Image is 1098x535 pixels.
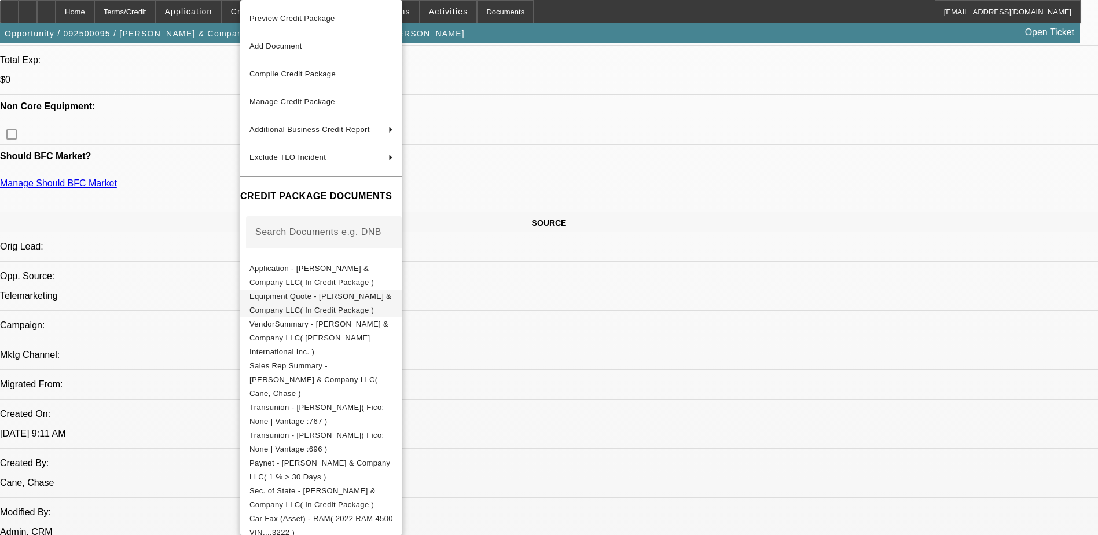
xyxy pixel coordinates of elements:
button: VendorSummary - SE Griffin & Company LLC( Lilley International Inc. ) [240,317,402,359]
span: VendorSummary - [PERSON_NAME] & Company LLC( [PERSON_NAME] International Inc. ) [249,320,388,356]
button: Paynet - SE Griffin & Company LLC( 1 % > 30 Days ) [240,456,402,484]
button: Sec. of State - SE Griffin & Company LLC( In Credit Package ) [240,484,402,512]
span: Exclude TLO Incident [249,153,326,162]
button: Transunion - Griffin, Steve( Fico: None | Vantage :696 ) [240,428,402,456]
span: Equipment Quote - [PERSON_NAME] & Company LLC( In Credit Package ) [249,292,391,314]
button: Sales Rep Summary - SE Griffin & Company LLC( Cane, Chase ) [240,359,402,401]
h4: CREDIT PACKAGE DOCUMENTS [240,189,402,203]
span: Additional Business Credit Report [249,125,370,134]
mat-label: Search Documents e.g. DNB [255,227,381,237]
span: Preview Credit Package [249,14,335,23]
span: Paynet - [PERSON_NAME] & Company LLC( 1 % > 30 Days ) [249,459,390,481]
span: Manage Credit Package [249,97,335,106]
span: Transunion - [PERSON_NAME]( Fico: None | Vantage :767 ) [249,403,384,426]
span: Sales Rep Summary - [PERSON_NAME] & Company LLC( Cane, Chase ) [249,361,378,398]
span: Transunion - [PERSON_NAME]( Fico: None | Vantage :696 ) [249,431,384,453]
button: Application - SE Griffin & Company LLC( In Credit Package ) [240,262,402,290]
span: Sec. of State - [PERSON_NAME] & Company LLC( In Credit Package ) [249,486,376,509]
button: Equipment Quote - SE Griffin & Company LLC( In Credit Package ) [240,290,402,317]
span: Add Document [249,42,302,50]
span: Application - [PERSON_NAME] & Company LLC( In Credit Package ) [249,264,374,287]
span: Compile Credit Package [249,69,336,78]
button: Transunion - Griffin, Catherine( Fico: None | Vantage :767 ) [240,401,402,428]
